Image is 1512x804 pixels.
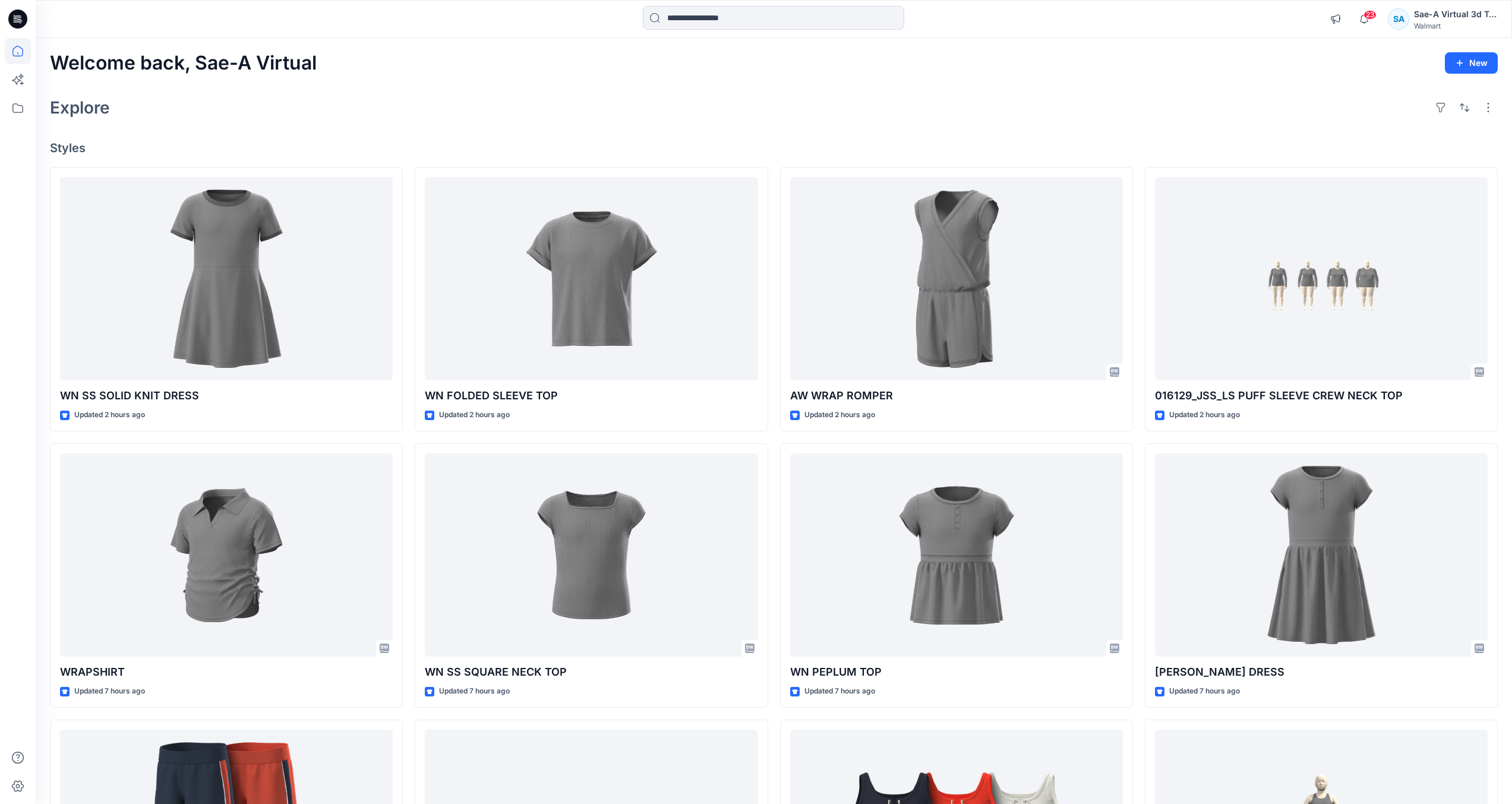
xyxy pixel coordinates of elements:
[1388,8,1409,30] div: SA
[74,409,145,421] p: Updated 2 hours ago
[74,685,145,698] p: Updated 7 hours ago
[439,685,510,698] p: Updated 7 hours ago
[804,409,875,421] p: Updated 2 hours ago
[1155,453,1488,657] a: WN HENLEY DRESS
[790,664,1123,680] p: WN PEPLUM TOP
[50,98,110,117] h2: Explore
[60,387,393,404] p: WN SS SOLID KNIT DRESS
[60,453,393,657] a: WRAPSHIRT
[1414,21,1497,30] div: Walmart
[50,52,317,74] h2: Welcome back, Sae-A Virtual
[1155,664,1488,680] p: [PERSON_NAME] DRESS
[60,664,393,680] p: WRAPSHIRT
[439,409,510,421] p: Updated 2 hours ago
[790,177,1123,381] a: AW WRAP ROMPER
[425,453,757,657] a: WN SS SQUARE NECK TOP
[790,453,1123,657] a: WN PEPLUM TOP
[1169,685,1240,698] p: Updated 7 hours ago
[425,664,757,680] p: WN SS SQUARE NECK TOP
[1445,52,1498,74] button: New
[1155,387,1488,404] p: 016129_JSS_LS PUFF SLEEVE CREW NECK TOP
[804,685,875,698] p: Updated 7 hours ago
[1169,409,1240,421] p: Updated 2 hours ago
[1155,177,1488,381] a: 016129_JSS_LS PUFF SLEEVE CREW NECK TOP
[790,387,1123,404] p: AW WRAP ROMPER
[425,387,757,404] p: WN FOLDED SLEEVE TOP
[425,177,757,381] a: WN FOLDED SLEEVE TOP
[1363,10,1377,20] span: 23
[50,141,1498,155] h4: Styles
[1414,7,1497,21] div: Sae-A Virtual 3d Team
[60,177,393,381] a: WN SS SOLID KNIT DRESS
